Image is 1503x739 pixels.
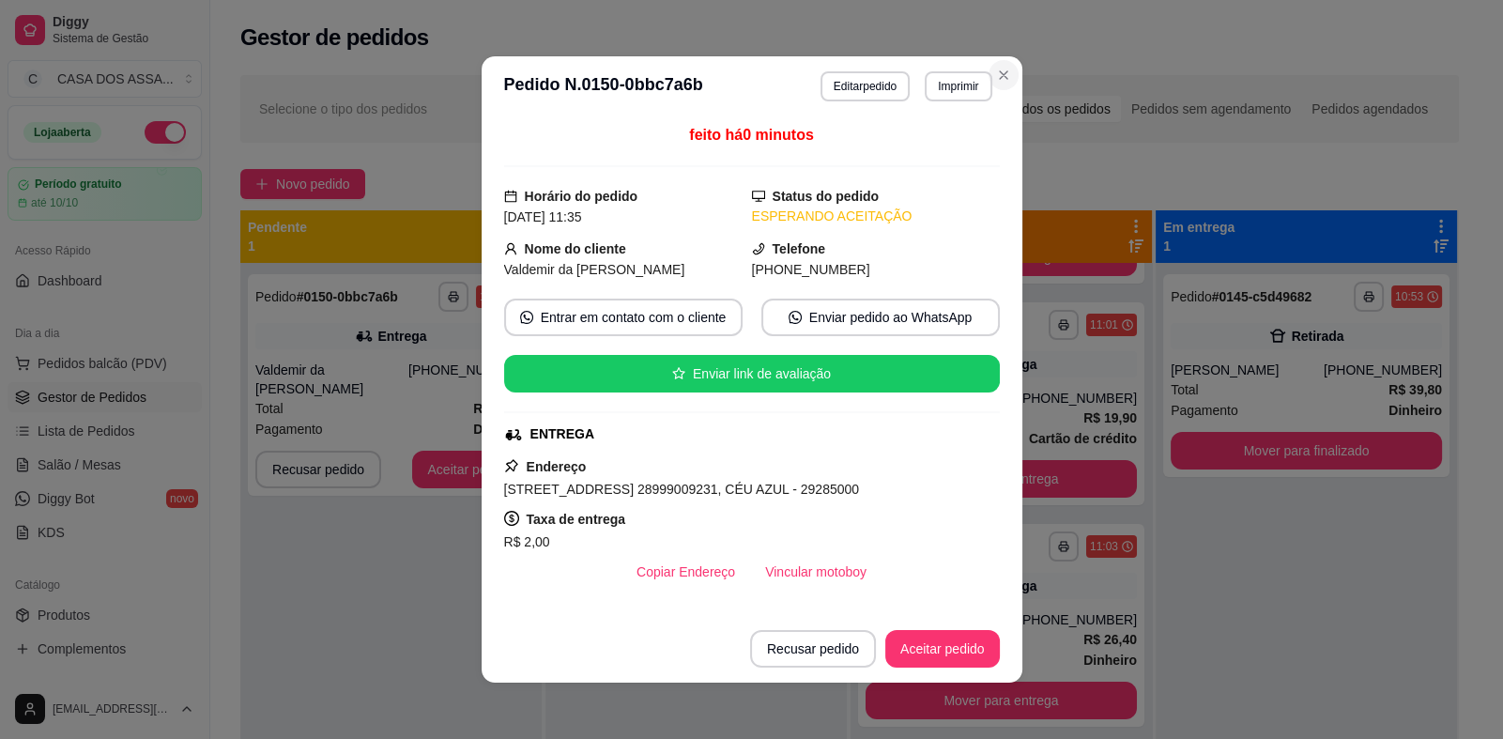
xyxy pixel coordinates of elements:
button: whats-appEntrar em contato com o cliente [504,299,743,336]
span: dollar [504,511,519,526]
strong: Taxa de entrega [527,512,626,527]
span: pushpin [504,458,519,473]
button: Vincular motoboy [750,553,882,591]
strong: Endereço [527,459,587,474]
span: [DATE] 11:35 [504,209,582,224]
button: Editarpedido [821,71,910,101]
button: starEnviar link de avaliação [504,355,1000,393]
span: [PHONE_NUMBER] [752,262,870,277]
span: desktop [752,190,765,203]
span: R$ 2,00 [504,534,550,549]
div: ENTREGA [530,424,594,444]
span: phone [752,242,765,255]
span: star [672,367,685,380]
span: whats-app [789,311,802,324]
button: Recusar pedido [750,630,876,668]
button: Aceitar pedido [885,630,1000,668]
button: Imprimir [925,71,991,101]
strong: Telefone [773,241,826,256]
button: Close [989,60,1019,90]
strong: Nome do cliente [525,241,626,256]
div: ESPERANDO ACEITAÇÃO [752,207,1000,226]
strong: Status do pedido [773,189,880,204]
button: Copiar Endereço [621,553,750,591]
span: Valdemir da [PERSON_NAME] [504,262,685,277]
span: user [504,242,517,255]
strong: Horário do pedido [525,189,638,204]
button: whats-appEnviar pedido ao WhatsApp [761,299,1000,336]
span: whats-app [520,311,533,324]
span: feito há 0 minutos [689,127,813,143]
span: [STREET_ADDRESS] 28999009231, CÉU AZUL - 29285000 [504,482,859,497]
h3: Pedido N. 0150-0bbc7a6b [504,71,703,101]
span: calendar [504,190,517,203]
